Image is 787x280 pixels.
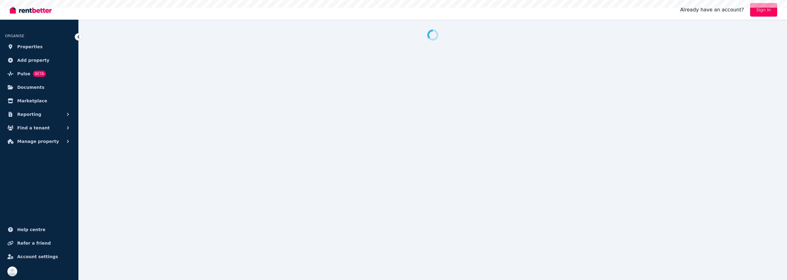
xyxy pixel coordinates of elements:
a: Refer a friend [5,237,73,249]
button: Reporting [5,108,73,120]
a: PulseBETA [5,68,73,80]
span: Manage property [17,138,59,145]
span: Reporting [17,111,41,118]
span: Properties [17,43,43,50]
span: ORGANISE [5,34,24,38]
span: Account settings [17,253,58,260]
a: Marketplace [5,95,73,107]
a: Help centre [5,223,73,236]
span: Marketplace [17,97,47,105]
span: Already have an account? [680,6,744,14]
button: Find a tenant [5,122,73,134]
a: Add property [5,54,73,66]
a: Sign In [750,3,777,17]
button: Manage property [5,135,73,148]
span: Help centre [17,226,45,233]
span: Find a tenant [17,124,50,132]
a: Properties [5,41,73,53]
span: Documents [17,84,45,91]
a: Account settings [5,250,73,263]
span: BETA [33,71,46,77]
a: Documents [5,81,73,93]
span: Add property [17,57,49,64]
span: Refer a friend [17,239,51,247]
span: Pulse [17,70,30,77]
img: RentBetter [10,5,52,14]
